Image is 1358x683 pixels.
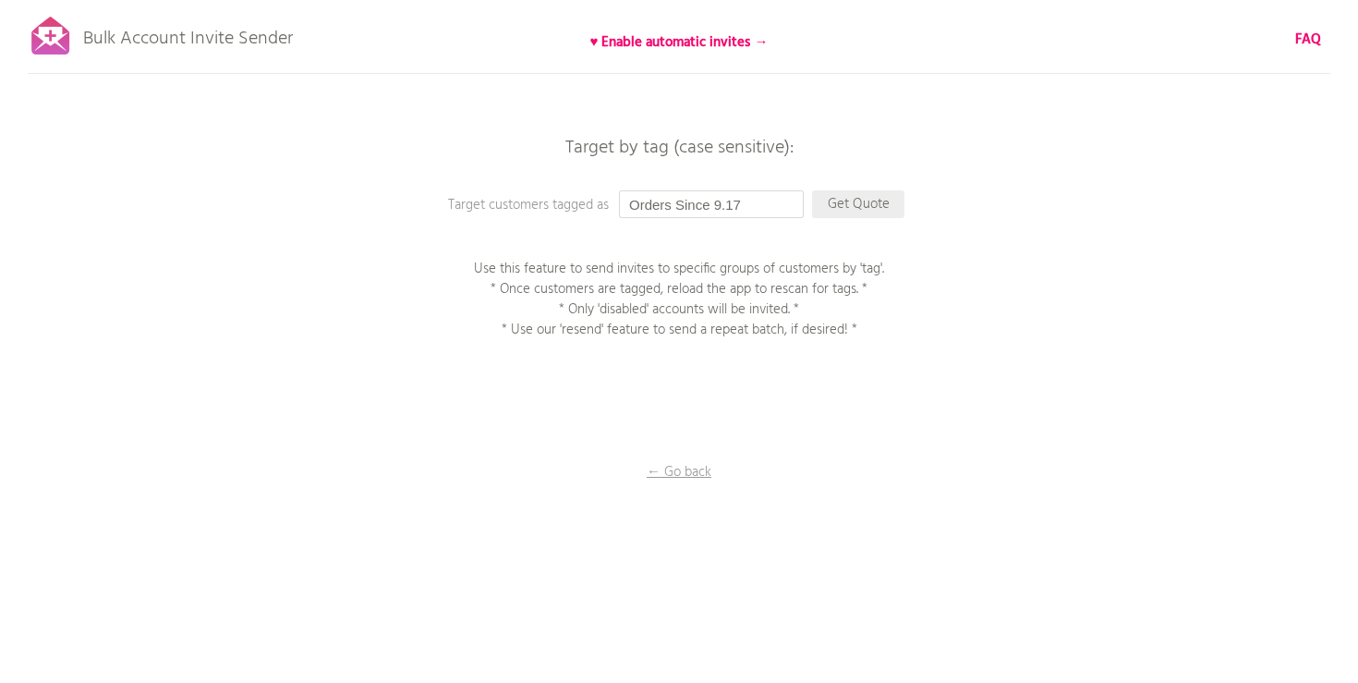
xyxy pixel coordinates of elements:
p: ← Go back [587,462,771,482]
a: FAQ [1295,30,1321,50]
b: FAQ [1295,29,1321,51]
p: Get Quote [812,190,904,218]
p: Target customers tagged as [448,195,818,215]
p: Bulk Account Invite Sender [83,11,293,57]
b: ♥ Enable automatic invites → [590,31,769,54]
p: Target by tag (case sensitive): [402,139,956,157]
input: Enter a tag... [619,190,804,218]
p: Use this feature to send invites to specific groups of customers by 'tag'. * Once customers are t... [448,259,910,340]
